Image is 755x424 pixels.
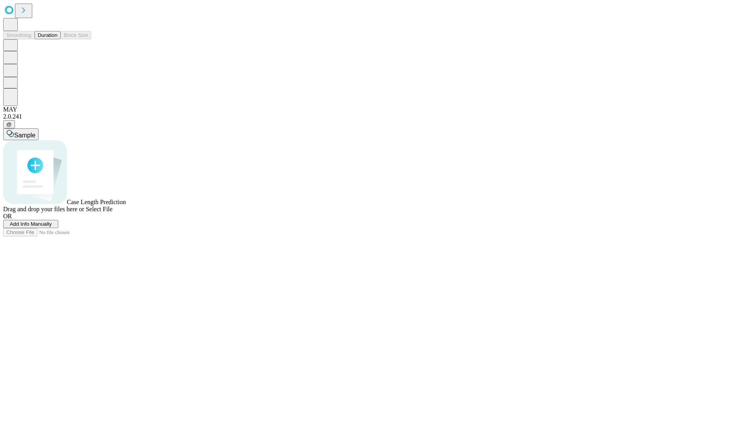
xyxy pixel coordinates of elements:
[3,220,58,228] button: Add Info Manually
[35,31,61,39] button: Duration
[61,31,91,39] button: Block Size
[3,31,35,39] button: Smoothing
[3,206,84,212] span: Drag and drop your files here or
[14,132,35,139] span: Sample
[3,106,752,113] div: MAY
[67,199,126,205] span: Case Length Prediction
[6,121,12,127] span: @
[10,221,52,227] span: Add Info Manually
[3,213,12,219] span: OR
[3,113,752,120] div: 2.0.241
[86,206,112,212] span: Select File
[3,128,39,140] button: Sample
[3,120,15,128] button: @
